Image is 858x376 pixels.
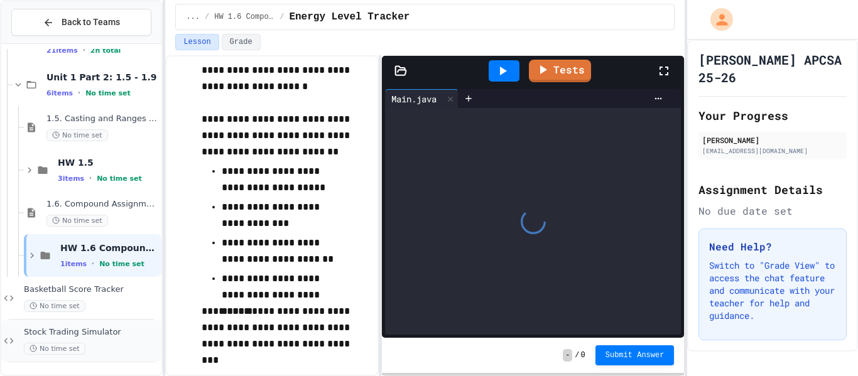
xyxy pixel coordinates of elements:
[702,134,843,146] div: [PERSON_NAME]
[24,284,159,295] span: Basketball Score Tracker
[85,89,131,97] span: No time set
[605,350,665,360] span: Submit Answer
[58,175,84,183] span: 3 items
[24,343,85,355] span: No time set
[214,12,274,22] span: HW 1.6 Compound Assignment Operators
[698,107,847,124] h2: Your Progress
[563,349,572,362] span: -
[58,157,159,168] span: HW 1.5
[529,60,591,82] a: Tests
[24,327,159,338] span: Stock Trading Simulator
[385,92,443,105] div: Main.java
[709,259,836,322] p: Switch to "Grade View" to access the chat feature and communicate with your teacher for help and ...
[175,34,219,50] button: Lesson
[46,46,78,55] span: 21 items
[92,259,94,269] span: •
[24,300,85,312] span: No time set
[46,129,108,141] span: No time set
[62,16,120,29] span: Back to Teams
[581,350,585,360] span: 0
[97,175,142,183] span: No time set
[78,88,80,98] span: •
[698,203,847,218] div: No due date set
[99,260,144,268] span: No time set
[222,34,261,50] button: Grade
[46,114,159,124] span: 1.5. Casting and Ranges of Values
[709,239,836,254] h3: Need Help?
[11,9,151,36] button: Back to Teams
[385,89,459,108] div: Main.java
[205,12,209,22] span: /
[60,260,87,268] span: 1 items
[595,345,675,365] button: Submit Answer
[280,12,284,22] span: /
[89,173,92,183] span: •
[46,199,159,210] span: 1.6. Compound Assignment Operators
[83,45,85,55] span: •
[186,12,200,22] span: ...
[697,5,736,34] div: My Account
[698,181,847,198] h2: Assignment Details
[46,215,108,227] span: No time set
[90,46,121,55] span: 2h total
[702,146,843,156] div: [EMAIL_ADDRESS][DOMAIN_NAME]
[60,242,159,254] span: HW 1.6 Compound Assignment Operators
[289,9,410,24] span: Energy Level Tracker
[575,350,579,360] span: /
[698,51,847,86] h1: [PERSON_NAME] APCSA 25-26
[46,72,159,83] span: Unit 1 Part 2: 1.5 - 1.9
[46,89,73,97] span: 6 items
